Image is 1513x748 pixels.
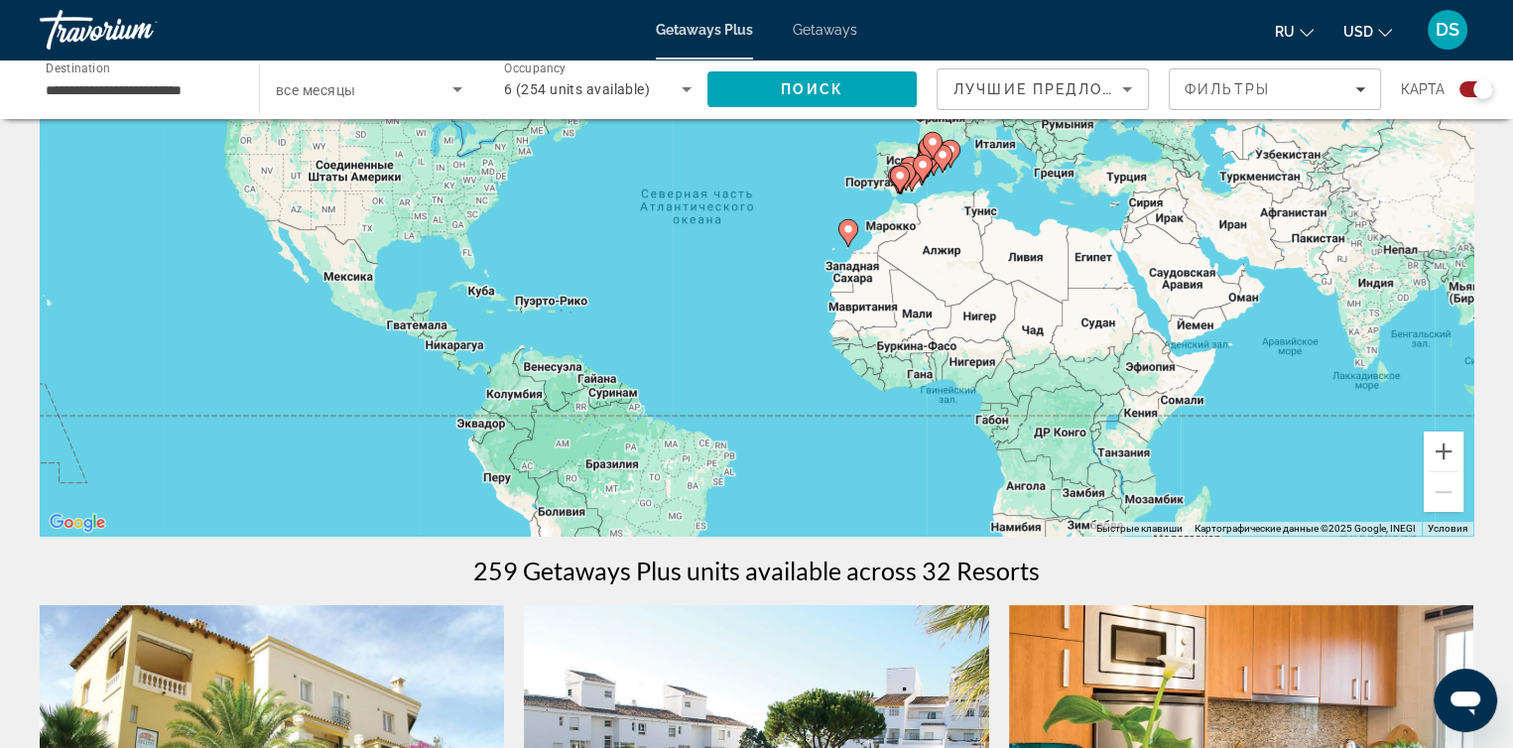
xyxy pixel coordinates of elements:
mat-select: Sort by [953,77,1132,101]
span: 6 (254 units available) [504,81,650,97]
button: User Menu [1422,9,1473,51]
button: Change currency [1343,17,1392,46]
a: Getaways Plus [656,22,753,38]
span: Картографические данные ©2025 Google, INEGI [1195,523,1416,534]
h1: 259 Getaways Plus units available across 32 Resorts [473,556,1040,585]
span: ru [1275,24,1295,40]
a: Условия (ссылка откроется в новой вкладке) [1428,523,1467,534]
span: USD [1343,24,1373,40]
img: Google [45,510,110,536]
button: Уменьшить [1424,472,1463,512]
iframe: Кнопка запуска окна обмена сообщениями [1434,669,1497,732]
span: Фильтры [1185,81,1270,97]
button: Filters [1169,68,1381,110]
a: Travorium [40,4,238,56]
button: Search [707,71,917,107]
span: Лучшие предложения [953,81,1165,97]
span: Occupancy [504,62,567,75]
span: DS [1436,20,1459,40]
input: Select destination [46,78,233,102]
span: Поиск [781,81,843,97]
a: Getaways [793,22,857,38]
button: Быстрые клавиши [1096,522,1183,536]
span: карта [1401,75,1445,103]
button: Увеличить [1424,432,1463,471]
span: все месяцы [276,82,355,98]
a: Открыть эту область в Google Картах (в новом окне) [45,510,110,536]
span: Destination [46,61,110,74]
button: Change language [1275,17,1314,46]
